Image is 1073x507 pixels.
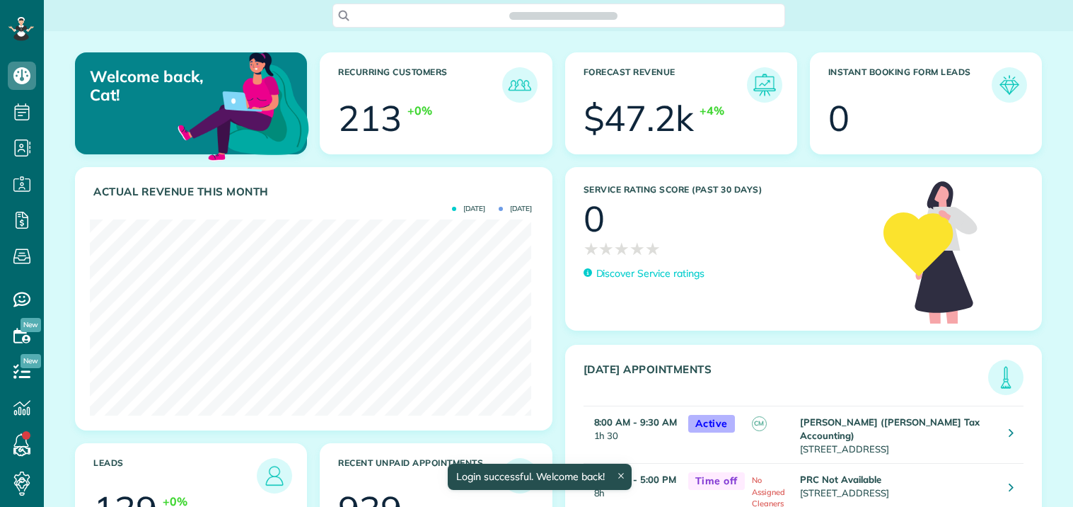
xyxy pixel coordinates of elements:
span: ★ [614,237,630,261]
span: CM [752,416,767,431]
span: [DATE] [499,205,532,212]
div: 0 [584,201,605,237]
h3: Recurring Customers [338,67,501,103]
strong: PRC Not Available [800,474,881,485]
strong: [PERSON_NAME] ([PERSON_NAME] Tax Accounting) [800,416,980,441]
img: icon_unpaid_appointments-47b8ce3997adf2238b356f14209ab4cced10bd1f174958f3ca8f1d0dd7fffeee.png [506,462,534,490]
img: icon_forecast_revenue-8c13a41c7ed35a8dcfafea3cbb826a0462acb37728057bba2d056411b612bbbe.png [750,71,779,99]
strong: 9:00 AM - 5:00 PM [594,474,676,485]
td: [STREET_ADDRESS] [796,406,998,464]
span: New [21,354,41,368]
img: icon_todays_appointments-901f7ab196bb0bea1936b74009e4eb5ffbc2d2711fa7634e0d609ed5ef32b18b.png [992,363,1020,392]
p: Welcome back, Cat! [90,67,231,105]
img: icon_recurring_customers-cf858462ba22bcd05b5a5880d41d6543d210077de5bb9ebc9590e49fd87d84ed.png [506,71,534,99]
div: $47.2k [584,101,695,136]
div: Login successful. Welcome back! [448,464,632,490]
div: 0 [828,101,849,136]
span: ★ [630,237,645,261]
strong: 8:00 AM - 9:30 AM [594,416,677,428]
h3: Recent unpaid appointments [338,458,501,494]
img: icon_form_leads-04211a6a04a5b2264e4ee56bc0799ec3eb69b7e499cbb523a139df1d13a81ae0.png [995,71,1023,99]
h3: Service Rating score (past 30 days) [584,185,870,195]
td: 1h 30 [584,406,681,464]
img: dashboard_welcome-42a62b7d889689a78055ac9021e634bf52bae3f8056760290aed330b23ab8690.png [175,36,312,173]
h3: Leads [93,458,257,494]
h3: Forecast Revenue [584,67,747,103]
span: ★ [645,237,661,261]
div: +0% [407,103,432,119]
span: Active [688,415,735,433]
h3: Instant Booking Form Leads [828,67,992,103]
span: Search ZenMaid… [523,8,603,23]
span: New [21,318,41,332]
p: Discover Service ratings [596,266,704,281]
h3: [DATE] Appointments [584,363,989,395]
span: [DATE] [452,205,485,212]
h3: Actual Revenue this month [93,186,538,198]
a: Discover Service ratings [584,266,704,281]
span: ★ [598,237,614,261]
span: Time off [688,472,745,490]
div: +4% [700,103,724,119]
div: 213 [338,101,402,136]
span: ★ [584,237,599,261]
img: icon_leads-1bed01f49abd5b7fead27621c3d59655bb73ed531f8eeb49469d10e621d6b896.png [260,462,289,490]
